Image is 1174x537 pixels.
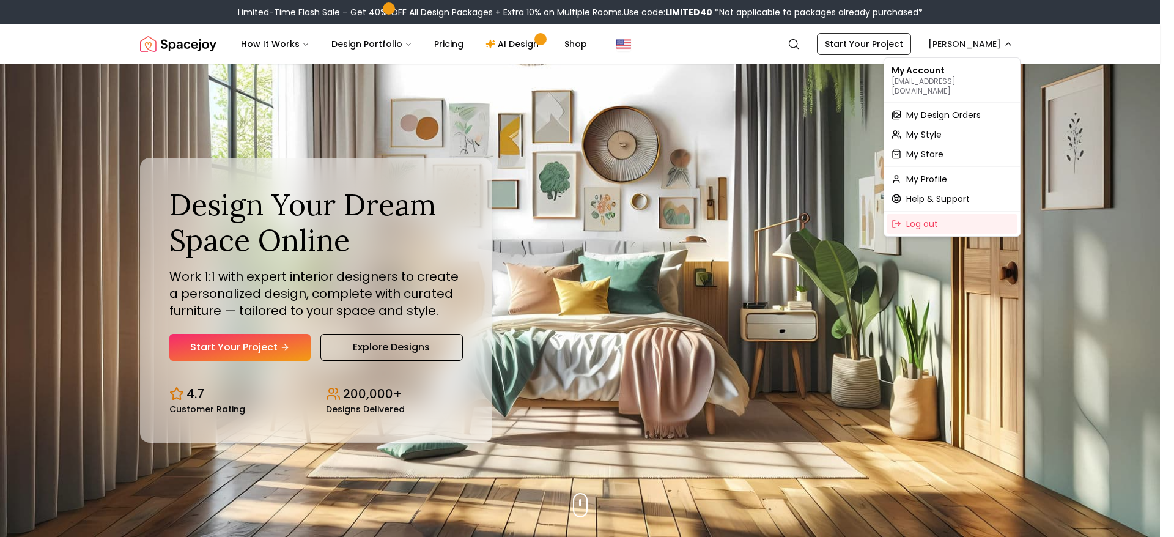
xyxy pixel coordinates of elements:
[884,57,1021,237] div: [PERSON_NAME]
[906,109,981,121] span: My Design Orders
[887,169,1017,189] a: My Profile
[887,125,1017,144] a: My Style
[887,189,1017,209] a: Help & Support
[887,105,1017,125] a: My Design Orders
[892,76,1013,96] p: [EMAIL_ADDRESS][DOMAIN_NAME]
[906,218,938,230] span: Log out
[906,148,943,160] span: My Store
[887,144,1017,164] a: My Store
[887,61,1017,100] div: My Account
[906,173,947,185] span: My Profile
[906,128,942,141] span: My Style
[906,193,970,205] span: Help & Support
